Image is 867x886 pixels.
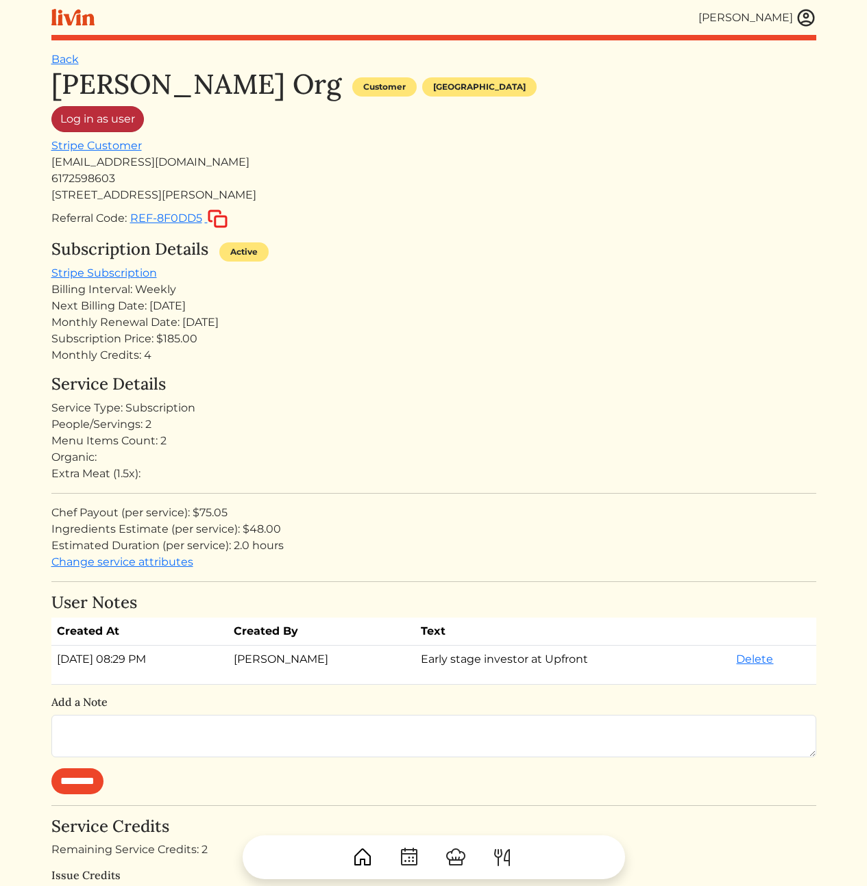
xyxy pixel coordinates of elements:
[51,537,816,554] div: Estimated Duration (per service): 2.0 hours
[51,696,816,709] h6: Add a Note
[51,449,816,466] div: Organic:
[51,266,157,279] a: Stripe Subscription
[51,400,816,416] div: Service Type: Subscription
[51,240,208,260] h4: Subscription Details
[51,466,816,482] div: Extra Meat (1.5x):
[208,210,228,228] img: copy-c88c4d5ff2289bbd861d3078f624592c1430c12286b036973db34a3c10e19d95.svg
[51,521,816,537] div: Ingredients Estimate (per service): $48.00
[228,618,415,646] th: Created By
[228,646,415,685] td: [PERSON_NAME]
[422,77,537,97] div: [GEOGRAPHIC_DATA]
[51,331,816,347] div: Subscription Price: $185.00
[51,53,79,66] a: Back
[51,618,229,646] th: Created At
[51,68,341,101] h1: [PERSON_NAME] Org
[415,618,731,646] th: Text
[51,314,816,331] div: Monthly Renewal Date: [DATE]
[51,416,816,433] div: People/Servings: 2
[352,77,417,97] div: Customer
[51,170,816,187] div: 6172598603
[421,651,726,668] p: Early stage investor at Upfront
[219,242,269,262] div: Active
[51,139,142,152] a: Stripe Customer
[445,846,467,868] img: ChefHat-a374fb509e4f37eb0702ca99f5f64f3b6956810f32a249b33092029f8484b388.svg
[736,653,773,666] a: Delete
[51,593,816,613] h4: User Notes
[51,817,816,837] h4: Service Credits
[51,646,229,685] td: [DATE] 08:29 PM
[51,187,816,203] div: [STREET_ADDRESS][PERSON_NAME]
[130,212,202,225] span: REF-8F0DD5
[51,281,816,298] div: Billing Interval: Weekly
[352,846,374,868] img: House-9bf13187bcbb5817f509fe5e7408150f90897510c4275e13d0d5fca38e0b5951.svg
[796,8,816,28] img: user_account-e6e16d2ec92f44fc35f99ef0dc9cddf60790bfa021a6ecb1c896eb5d2907b31c.svg
[130,209,228,229] button: REF-8F0DD5
[698,10,793,26] div: [PERSON_NAME]
[398,846,420,868] img: CalendarDots-5bcf9d9080389f2a281d69619e1c85352834be518fbc73d9501aef674afc0d57.svg
[51,212,127,225] span: Referral Code:
[51,106,144,132] a: Log in as user
[51,505,816,521] div: Chef Payout (per service): $75.05
[491,846,513,868] img: ForkKnife-55491504ffdb50bab0c1e09e7649658475375261d09fd45db06cec23bce548bf.svg
[51,9,95,26] img: livin-logo-a0d97d1a881af30f6274990eb6222085a2533c92bbd1e4f22c21b4f0d0e3210c.svg
[51,298,816,314] div: Next Billing Date: [DATE]
[51,433,816,449] div: Menu Items Count: 2
[51,555,193,568] a: Change service attributes
[51,375,816,394] h4: Service Details
[51,347,816,364] div: Monthly Credits: 4
[51,154,816,170] div: [EMAIL_ADDRESS][DOMAIN_NAME]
